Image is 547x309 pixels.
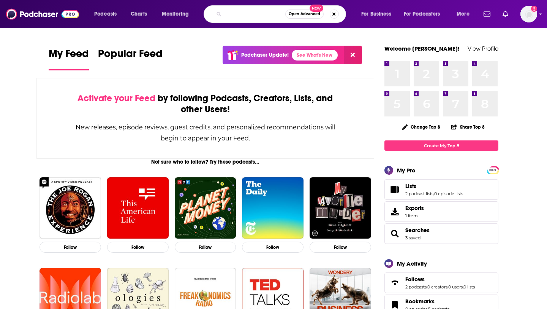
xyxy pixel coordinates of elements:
svg: Add a profile image [531,6,537,12]
a: 3 saved [405,235,421,241]
a: 0 creators [427,284,447,290]
span: , [463,284,463,290]
span: Open Advanced [289,12,320,16]
a: See What's New [292,50,338,61]
a: 2 podcast lists [405,191,433,196]
span: Exports [387,206,402,217]
a: My Feed [49,47,89,70]
button: Open AdvancedNew [285,10,324,19]
img: The Joe Rogan Experience [40,177,101,239]
a: Popular Feed [98,47,163,70]
a: Searches [405,227,430,234]
img: Podchaser - Follow, Share and Rate Podcasts [6,7,79,21]
a: Follows [387,277,402,288]
div: My Activity [397,260,427,267]
span: Exports [405,205,424,212]
button: Share Top 8 [451,119,485,134]
a: Welcome [PERSON_NAME]! [384,45,460,52]
button: Show profile menu [520,6,537,22]
a: Lists [405,183,463,190]
a: Exports [384,201,498,222]
a: Lists [387,184,402,195]
span: , [447,284,448,290]
img: Planet Money [175,177,236,239]
a: Create My Top 8 [384,140,498,151]
span: , [433,191,434,196]
img: My Favorite Murder with Karen Kilgariff and Georgia Hardstark [310,177,371,239]
a: PRO [488,167,497,173]
span: Bookmarks [405,298,435,305]
button: Follow [242,242,304,253]
button: Follow [175,242,236,253]
a: Follows [405,276,475,283]
button: Follow [310,242,371,253]
span: New [310,5,323,12]
span: Logged in as notablypr2 [520,6,537,22]
span: Activate your Feed [77,92,155,104]
div: New releases, episode reviews, guest credits, and personalized recommendations will begin to appe... [75,122,336,144]
span: 1 item [405,213,424,218]
a: Bookmarks [405,298,449,305]
span: Popular Feed [98,47,163,65]
a: 0 users [448,284,463,290]
div: Search podcasts, credits, & more... [211,5,353,23]
button: Change Top 8 [398,122,445,132]
span: Follows [405,276,425,283]
a: Searches [387,228,402,239]
a: 0 episode lists [434,191,463,196]
span: , [427,284,427,290]
button: open menu [356,8,401,20]
span: Charts [131,9,147,19]
div: by following Podcasts, Creators, Lists, and other Users! [75,93,336,115]
a: Show notifications dropdown [481,8,493,21]
img: User Profile [520,6,537,22]
span: My Feed [49,47,89,65]
span: Follows [384,272,498,293]
span: Searches [384,223,498,244]
button: open menu [157,8,199,20]
span: Podcasts [94,9,117,19]
span: Lists [405,183,416,190]
button: Follow [107,242,169,253]
span: Lists [384,179,498,200]
span: For Podcasters [404,9,440,19]
a: Charts [126,8,152,20]
span: Monitoring [162,9,189,19]
div: Not sure who to follow? Try these podcasts... [36,159,374,165]
span: For Business [361,9,391,19]
img: This American Life [107,177,169,239]
span: More [457,9,470,19]
div: My Pro [397,167,416,174]
button: open menu [399,8,451,20]
button: Follow [40,242,101,253]
a: View Profile [468,45,498,52]
a: Show notifications dropdown [500,8,511,21]
input: Search podcasts, credits, & more... [224,8,285,20]
a: 0 lists [463,284,475,290]
img: The Daily [242,177,304,239]
button: open menu [451,8,479,20]
p: Podchaser Update! [241,52,289,58]
a: 2 podcasts [405,284,427,290]
button: open menu [89,8,126,20]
